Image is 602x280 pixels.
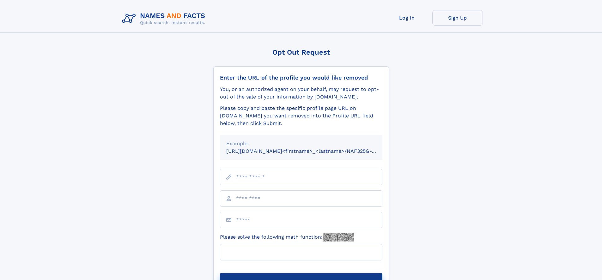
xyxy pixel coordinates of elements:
[432,10,483,26] a: Sign Up
[220,74,382,81] div: Enter the URL of the profile you would like removed
[226,148,394,154] small: [URL][DOMAIN_NAME]<firstname>_<lastname>/NAF325G-xxxxxxxx
[213,48,389,56] div: Opt Out Request
[220,104,382,127] div: Please copy and paste the specific profile page URL on [DOMAIN_NAME] you want removed into the Pr...
[220,233,354,241] label: Please solve the following math function:
[382,10,432,26] a: Log In
[226,140,376,147] div: Example:
[220,86,382,101] div: You, or an authorized agent on your behalf, may request to opt-out of the sale of your informatio...
[119,10,210,27] img: Logo Names and Facts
